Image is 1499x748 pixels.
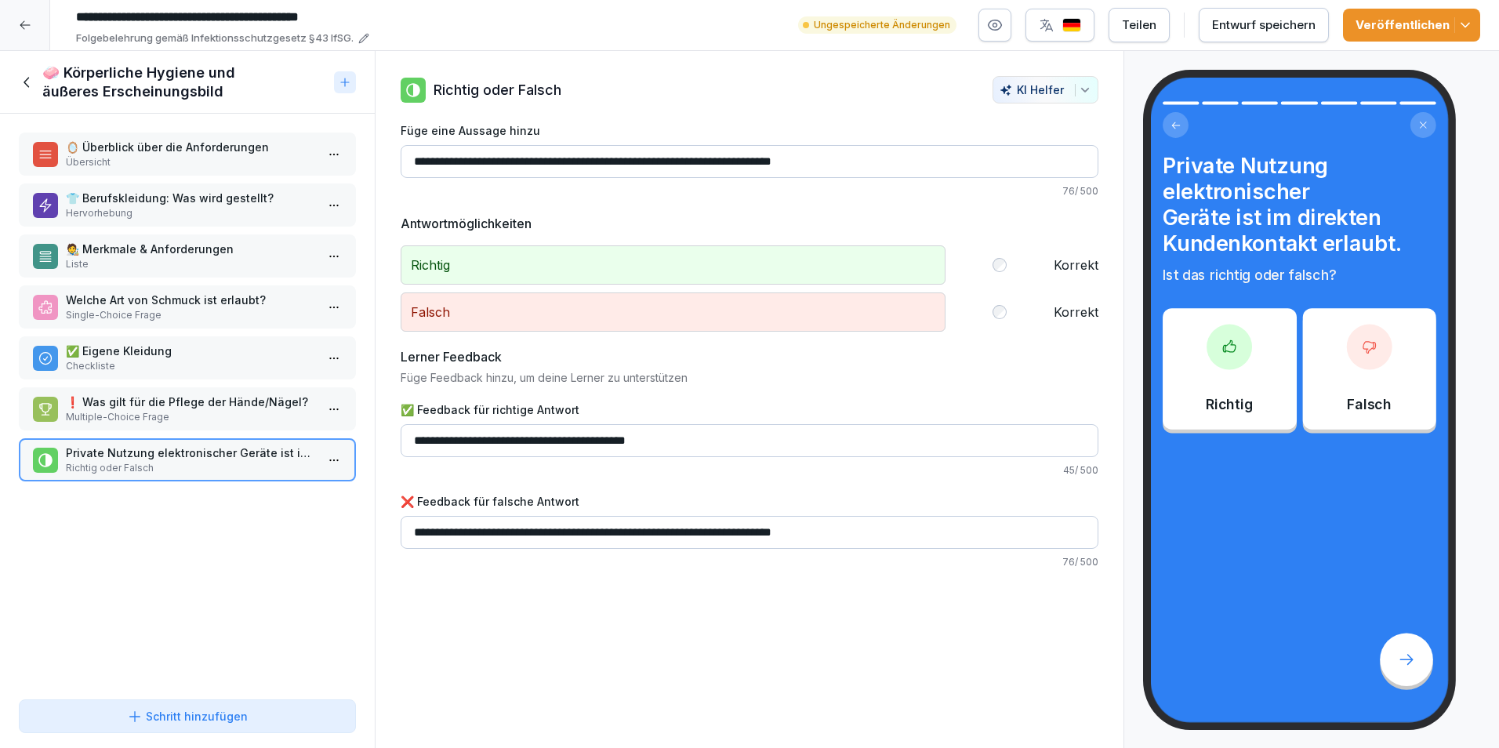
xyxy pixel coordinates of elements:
p: 76 / 500 [401,184,1098,198]
div: Private Nutzung elektronischer Geräte ist im direkten Kundenkontakt erlaubt.Richtig oder Falsch [19,438,356,481]
p: 76 / 500 [401,555,1098,569]
h5: Antwortmöglichkeiten [401,214,1098,233]
p: Hervorhebung [66,206,315,220]
button: Teilen [1109,8,1170,42]
h5: Lerner Feedback [401,347,502,366]
div: Teilen [1122,16,1156,34]
label: ❌ Feedback für falsche Antwort [401,493,1098,510]
button: Veröffentlichen [1343,9,1480,42]
div: ✅ Eigene KleidungCheckliste [19,336,356,379]
img: de.svg [1062,18,1081,33]
div: Entwurf speichern [1212,16,1316,34]
p: Multiple-Choice Frage [66,410,315,424]
p: Füge Feedback hinzu, um deine Lerner zu unterstützen [401,369,1098,386]
p: 👕 Berufskleidung: Was wird gestellt? [66,190,315,206]
p: Private Nutzung elektronischer Geräte ist im direkten Kundenkontakt erlaubt. [66,445,315,461]
div: ❗ Was gilt für die Pflege der Hände/Nägel?Multiple-Choice Frage [19,387,356,430]
div: 🪞 Überblick über die AnforderungenÜbersicht [19,133,356,176]
label: Füge eine Aussage hinzu [401,122,1098,139]
p: Ist das richtig oder falsch? [1163,265,1436,285]
p: ❗ Was gilt für die Pflege der Hände/Nägel? [66,394,315,410]
p: 🪞 Überblick über die Anforderungen [66,139,315,155]
p: Falsch [401,292,945,332]
button: Entwurf speichern [1199,8,1329,42]
div: Schritt hinzufügen [127,708,248,724]
p: Richtig [1206,394,1253,414]
p: Folgebelehrung gemäß Infektionsschutzgesetz §43 IfSG. [76,31,354,46]
p: ✅ Eigene Kleidung [66,343,315,359]
p: Ungespeicherte Änderungen [814,18,950,32]
p: Single-Choice Frage [66,308,315,322]
button: KI Helfer [993,76,1098,103]
div: Veröffentlichen [1356,16,1468,34]
label: ✅ Feedback für richtige Antwort [401,401,1098,418]
h1: 🧼 Körperliche Hygiene und äußeres Erscheinungsbild [42,64,328,101]
div: Welche Art von Schmuck ist erlaubt?Single-Choice Frage [19,285,356,329]
p: Falsch [1347,394,1391,414]
p: Richtig oder Falsch [434,79,561,100]
p: Richtig [401,245,945,285]
div: 👕 Berufskleidung: Was wird gestellt?Hervorhebung [19,183,356,227]
p: Checkliste [66,359,315,373]
label: Korrekt [1054,256,1098,274]
p: 45 / 500 [401,463,1098,477]
label: Korrekt [1054,303,1098,321]
p: Welche Art von Schmuck ist erlaubt? [66,292,315,308]
div: 🧑‍🎨 Merkmale & AnforderungenListe [19,234,356,278]
div: KI Helfer [1000,83,1091,96]
p: 🧑‍🎨 Merkmale & Anforderungen [66,241,315,257]
p: Liste [66,257,315,271]
h4: Private Nutzung elektronischer Geräte ist im direkten Kundenkontakt erlaubt. [1163,153,1436,256]
button: Schritt hinzufügen [19,699,356,733]
p: Richtig oder Falsch [66,461,315,475]
p: Übersicht [66,155,315,169]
